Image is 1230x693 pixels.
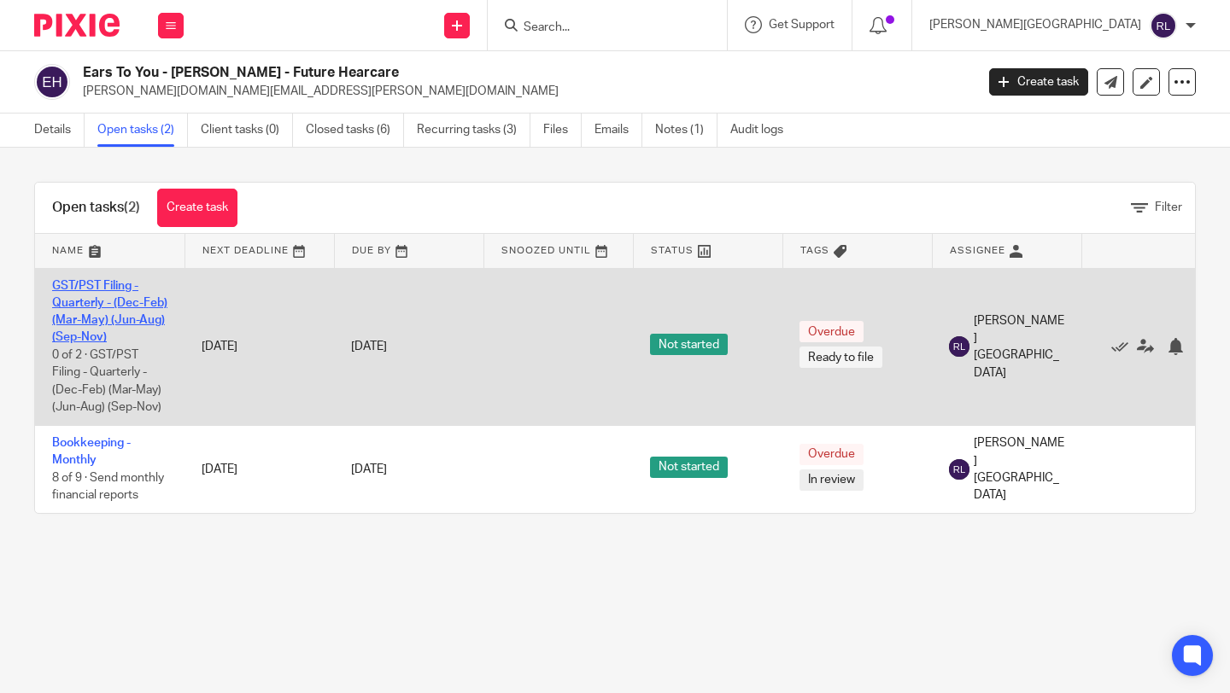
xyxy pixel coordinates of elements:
[184,426,334,513] td: [DATE]
[201,114,293,147] a: Client tasks (0)
[799,469,864,491] span: In review
[97,114,188,147] a: Open tasks (2)
[799,346,882,368] span: Ready to file
[730,114,796,147] a: Audit logs
[52,280,167,344] a: GST/PST Filing - Quarterly - (Dec-Feb) (Mar-May) (Jun-Aug) (Sep-Nov)
[184,268,334,426] td: [DATE]
[83,83,963,100] p: [PERSON_NAME][DOMAIN_NAME][EMAIL_ADDRESS][PERSON_NAME][DOMAIN_NAME]
[543,114,582,147] a: Files
[83,64,788,82] h2: Ears To You - [PERSON_NAME] - Future Hearcare
[769,19,835,31] span: Get Support
[1155,201,1182,213] span: Filter
[306,114,404,147] a: Closed tasks (6)
[417,114,530,147] a: Recurring tasks (3)
[124,201,140,214] span: (2)
[52,349,161,414] span: 0 of 2 · GST/PST Filing - Quarterly - (Dec-Feb) (Mar-May) (Jun-Aug) (Sep-Nov)
[651,246,694,255] span: Status
[800,246,829,255] span: Tags
[501,246,591,255] span: Snoozed Until
[1111,338,1137,355] a: Mark as done
[650,334,728,355] span: Not started
[974,312,1064,381] span: [PERSON_NAME][GEOGRAPHIC_DATA]
[974,434,1064,504] span: [PERSON_NAME][GEOGRAPHIC_DATA]
[1150,12,1177,39] img: svg%3E
[799,321,864,342] span: Overdue
[34,14,120,37] img: Pixie
[34,114,85,147] a: Details
[52,199,140,217] h1: Open tasks
[351,341,387,352] span: [DATE]
[52,437,131,466] a: Bookkeeping - Monthly
[949,336,969,357] img: svg%3E
[34,64,70,100] img: svg%3E
[594,114,642,147] a: Emails
[799,444,864,465] span: Overdue
[157,189,237,227] a: Create task
[929,16,1141,33] p: [PERSON_NAME][GEOGRAPHIC_DATA]
[650,457,728,478] span: Not started
[351,463,387,475] span: [DATE]
[655,114,717,147] a: Notes (1)
[949,459,969,480] img: svg%3E
[522,20,676,36] input: Search
[989,68,1088,96] a: Create task
[52,472,164,502] span: 8 of 9 · Send monthly financial reports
